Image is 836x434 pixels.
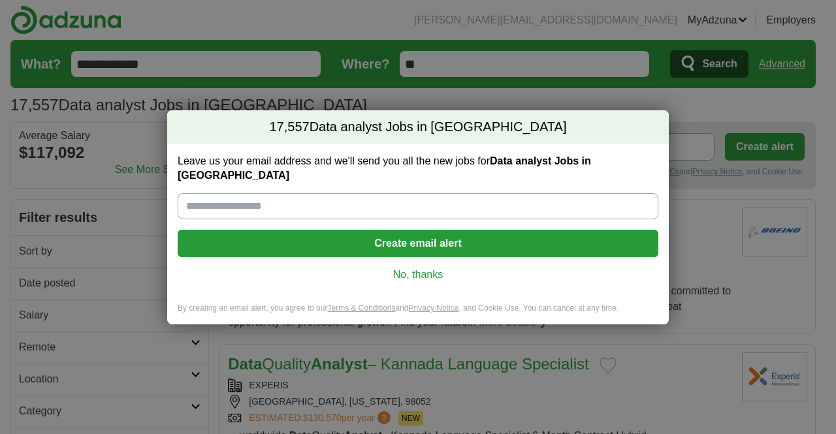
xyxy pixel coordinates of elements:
[178,154,658,183] label: Leave us your email address and we'll send you all the new jobs for
[167,303,669,324] div: By creating an email alert, you agree to our and , and Cookie Use. You can cancel at any time.
[269,118,309,136] span: 17,557
[409,303,459,313] a: Privacy Notice
[167,110,669,144] h2: Data analyst Jobs in [GEOGRAPHIC_DATA]
[188,268,648,282] a: No, thanks
[327,303,395,313] a: Terms & Conditions
[178,230,658,257] button: Create email alert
